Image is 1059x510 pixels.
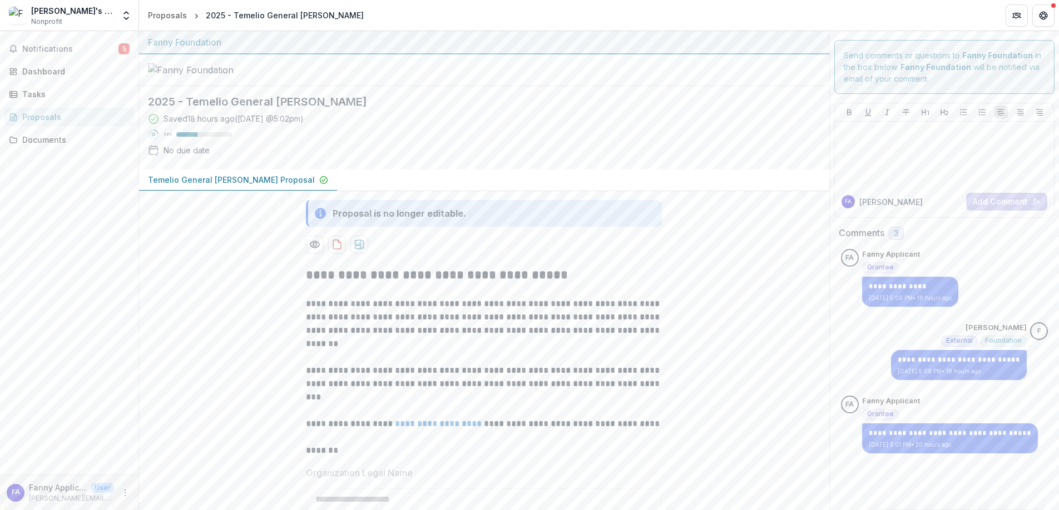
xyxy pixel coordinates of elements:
p: Fanny Applicant [29,482,87,493]
button: Heading 2 [938,106,951,119]
strong: Fanny Foundation [900,62,971,72]
div: Fanny Applicant [845,254,854,262]
h2: Comments [839,228,884,238]
h2: 2025 - Temelio General [PERSON_NAME] [148,95,803,108]
span: Grantee [867,410,894,418]
p: Fanny Applicant [862,396,920,407]
a: Dashboard [4,62,134,81]
button: Open entity switcher [118,4,134,27]
div: 2025 - Temelio General [PERSON_NAME] [206,9,364,21]
button: Strike [899,106,913,119]
button: Italicize [880,106,894,119]
div: Send comments or questions to in the box below. will be notified via email of your comment. [834,40,1055,94]
div: Fanny Applicant [845,401,854,408]
button: download-proposal [350,236,368,253]
p: Organization Legal Name [306,466,413,479]
span: Foundation [985,337,1022,344]
div: Documents [22,134,125,146]
strong: Fanny Foundation [962,51,1033,60]
span: 5 [118,43,130,54]
div: Fanny Applicant [845,199,852,204]
p: [DATE] 3:01 PM • 20 hours ago [869,441,1031,449]
button: Notifications5 [4,40,134,58]
button: Align Center [1014,106,1027,119]
span: Notifications [22,44,118,54]
p: Fanny Applicant [862,249,920,260]
div: Saved 18 hours ago ( [DATE] @ 5:02pm ) [164,113,304,124]
a: Documents [4,131,134,149]
div: Proposals [22,111,125,123]
p: [PERSON_NAME][EMAIL_ADDRESS][DOMAIN_NAME] [29,493,114,503]
p: User [91,483,114,493]
span: Nonprofit [31,17,62,27]
button: Align Left [994,106,1008,119]
button: Align Right [1033,106,1046,119]
div: Proposal is no longer editable. [333,207,466,220]
div: Fanny Foundation [148,36,820,49]
p: [DATE] 5:09 PM • 18 hours ago [869,294,952,302]
button: Underline [862,106,875,119]
button: More [118,486,132,499]
div: Fanny [1037,328,1041,335]
a: Tasks [4,85,134,103]
p: Temelio General [PERSON_NAME] Proposal [148,174,315,186]
div: Fanny Applicant [12,489,20,496]
button: Ordered List [976,106,989,119]
div: Dashboard [22,66,125,77]
div: Proposals [148,9,187,21]
div: Tasks [22,88,125,100]
button: Partners [1006,4,1028,27]
div: No due date [164,144,210,156]
button: Bullet List [957,106,970,119]
img: Fanny's Nonprofit Inc. [9,7,27,24]
span: External [946,337,973,344]
a: Proposals [4,108,134,126]
button: Heading 1 [919,106,932,119]
div: [PERSON_NAME]'s Nonprofit Inc. [31,5,114,17]
p: 38 % [164,131,172,138]
button: download-proposal [328,236,346,253]
img: Fanny Foundation [148,63,259,77]
button: Bold [843,106,856,119]
button: Get Help [1032,4,1055,27]
span: Grantee [867,263,894,271]
p: [DATE] 5:08 PM • 18 hours ago [898,367,1020,376]
p: [PERSON_NAME] [859,196,923,208]
a: Proposals [143,7,191,23]
span: 3 [894,229,899,238]
nav: breadcrumb [143,7,368,23]
button: Add Comment [966,193,1047,211]
button: Preview c12290f3-2c90-4b7d-8b14-86fb85befdae-0.pdf [306,236,324,253]
p: [PERSON_NAME] [966,322,1027,333]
